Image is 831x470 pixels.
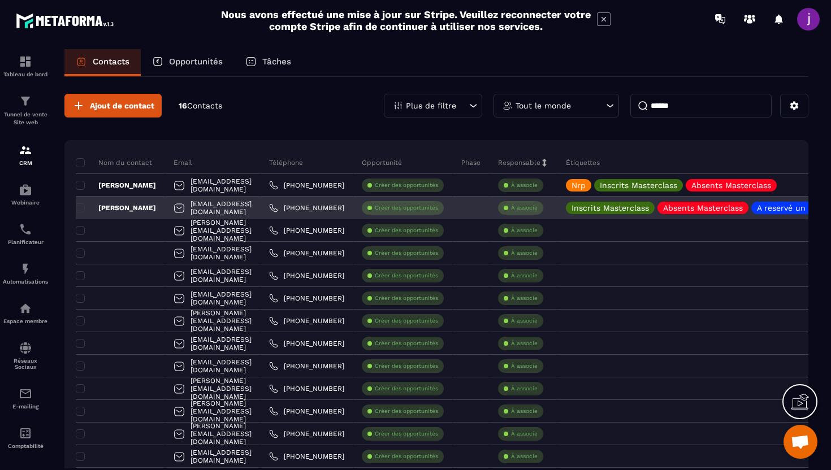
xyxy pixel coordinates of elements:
a: [PHONE_NUMBER] [269,249,344,258]
p: CRM [3,160,48,166]
span: Contacts [187,101,222,110]
a: schedulerschedulerPlanificateur [3,214,48,254]
p: Téléphone [269,158,303,167]
a: [PHONE_NUMBER] [269,339,344,348]
p: Créer des opportunités [375,227,438,234]
p: Créer des opportunités [375,452,438,460]
p: À associe [511,407,538,415]
a: [PHONE_NUMBER] [269,362,344,371]
img: formation [19,143,32,157]
p: [PERSON_NAME] [76,181,156,190]
p: À associe [511,362,538,370]
p: [PERSON_NAME] [76,203,156,212]
p: Tâches [262,56,291,67]
p: Créer des opportunités [375,272,438,280]
a: formationformationTunnel de vente Site web [3,86,48,135]
p: Créer des opportunités [375,340,438,347]
img: logo [16,10,118,31]
p: Créer des opportunités [375,362,438,370]
a: [PHONE_NUMBER] [269,429,344,438]
p: Créer des opportunités [375,430,438,438]
p: À associe [511,340,538,347]
p: Comptabilité [3,443,48,449]
p: À associe [511,272,538,280]
p: Tout le monde [516,102,571,110]
h2: Nous avons effectué une mise à jour sur Stripe. Veuillez reconnecter votre compte Stripe afin de ... [220,8,591,32]
a: social-networksocial-networkRéseaux Sociaux [3,333,48,378]
a: automationsautomationsWebinaire [3,175,48,214]
p: Créer des opportunités [375,294,438,302]
p: À associe [511,385,538,393]
a: formationformationTableau de bord [3,46,48,86]
p: Créer des opportunités [375,204,438,212]
p: Nrp [572,181,586,189]
a: emailemailE-mailing [3,378,48,418]
img: accountant [19,427,32,440]
p: Créer des opportunités [375,385,438,393]
button: Ajout de contact [64,94,162,117]
p: Espace membre [3,318,48,324]
div: Ouvrir le chat [784,425,817,459]
a: [PHONE_NUMBER] [269,316,344,325]
p: Opportunité [362,158,402,167]
p: Inscrits Masterclass [572,204,649,212]
p: Webinaire [3,199,48,206]
p: Créer des opportunités [375,317,438,325]
img: automations [19,262,32,276]
p: Absents Masterclass [691,181,771,189]
p: Inscrits Masterclass [600,181,677,189]
p: Nom du contact [76,158,152,167]
p: Tableau de bord [3,71,48,77]
p: À associe [511,452,538,460]
p: À associe [511,204,538,212]
a: [PHONE_NUMBER] [269,203,344,212]
p: Phase [461,158,481,167]
img: email [19,387,32,401]
p: Contacts [93,56,129,67]
p: Email [174,158,192,167]
p: Créer des opportunités [375,249,438,257]
a: automationsautomationsEspace membre [3,293,48,333]
a: Contacts [64,49,141,76]
p: Tunnel de vente Site web [3,111,48,127]
span: Ajout de contact [90,100,154,111]
p: Réseaux Sociaux [3,358,48,370]
p: Étiquettes [566,158,600,167]
p: 16 [179,101,222,111]
a: [PHONE_NUMBER] [269,407,344,416]
p: Créer des opportunités [375,181,438,189]
p: À associe [511,294,538,302]
img: formation [19,94,32,108]
img: formation [19,55,32,68]
a: formationformationCRM [3,135,48,175]
p: À associe [511,227,538,234]
img: automations [19,183,32,197]
a: Tâches [234,49,302,76]
p: À associe [511,317,538,325]
a: automationsautomationsAutomatisations [3,254,48,293]
p: Automatisations [3,278,48,285]
img: automations [19,302,32,315]
p: À associe [511,430,538,438]
a: [PHONE_NUMBER] [269,384,344,393]
a: accountantaccountantComptabilité [3,418,48,458]
p: Absents Masterclass [663,204,743,212]
p: Responsable [498,158,540,167]
a: [PHONE_NUMBER] [269,452,344,461]
p: E-mailing [3,403,48,410]
img: scheduler [19,223,32,236]
p: Plus de filtre [406,102,456,110]
p: Créer des opportunités [375,407,438,415]
p: A reservé un appel [757,204,830,212]
p: Opportunités [169,56,223,67]
a: [PHONE_NUMBER] [269,294,344,303]
p: À associe [511,249,538,257]
a: [PHONE_NUMBER] [269,271,344,280]
a: [PHONE_NUMBER] [269,181,344,190]
p: À associe [511,181,538,189]
a: [PHONE_NUMBER] [269,226,344,235]
a: Opportunités [141,49,234,76]
p: Planificateur [3,239,48,245]
img: social-network [19,341,32,355]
